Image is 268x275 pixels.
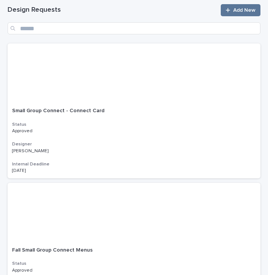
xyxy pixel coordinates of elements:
[12,261,256,267] h3: Status
[8,43,260,178] a: Small Group Connect - Connect CardSmall Group Connect - Connect Card StatusApprovedDesigner[PERSO...
[12,268,107,273] p: Approved
[12,161,256,167] h3: Internal Deadline
[233,8,256,13] span: Add New
[12,141,256,147] h3: Designer
[12,122,256,128] h3: Status
[12,147,50,154] p: [PERSON_NAME]
[12,128,107,134] p: Approved
[12,168,107,173] p: [DATE]
[12,246,94,253] p: Fall Small Group Connect Menus
[8,6,216,15] h1: Design Requests
[12,106,106,114] p: Small Group Connect - Connect Card
[221,4,260,16] a: Add New
[8,22,260,34] input: Search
